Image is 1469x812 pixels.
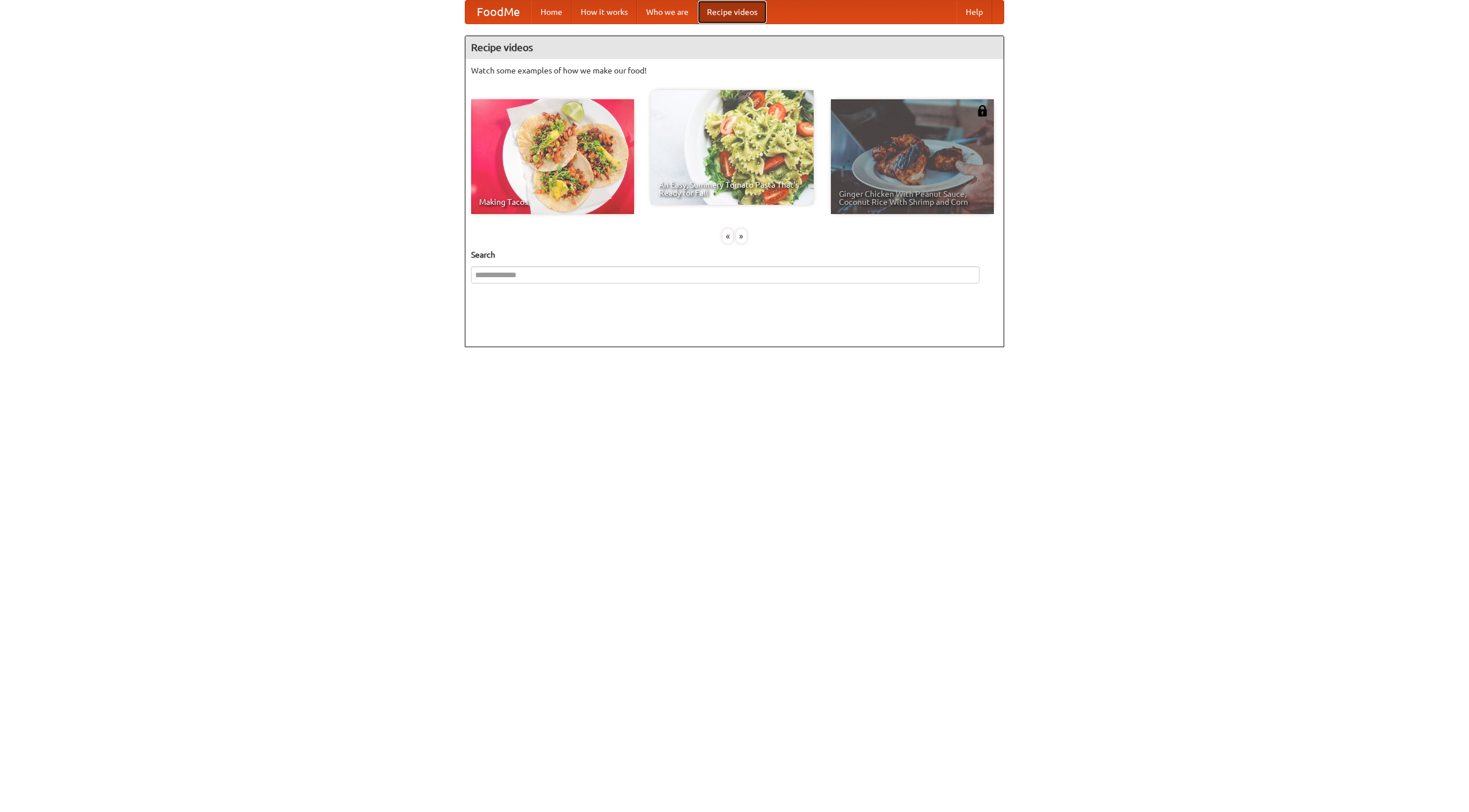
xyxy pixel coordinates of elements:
a: Who we are [637,1,698,24]
span: An Easy, Summery Tomato Pasta That's Ready for Fall [659,181,806,197]
a: An Easy, Summery Tomato Pasta That's Ready for Fall [651,90,814,205]
a: Help [957,1,992,24]
div: » [736,229,747,243]
a: Recipe videos [698,1,767,24]
img: 483408.png [977,105,988,116]
a: How it works [572,1,637,24]
a: Making Tacos [471,99,634,214]
h4: Recipe videos [465,36,1004,59]
h5: Search [471,249,998,261]
p: Watch some examples of how we make our food! [471,65,998,76]
a: Home [531,1,572,24]
a: FoodMe [465,1,531,24]
span: Making Tacos [479,198,626,206]
div: « [722,229,733,243]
